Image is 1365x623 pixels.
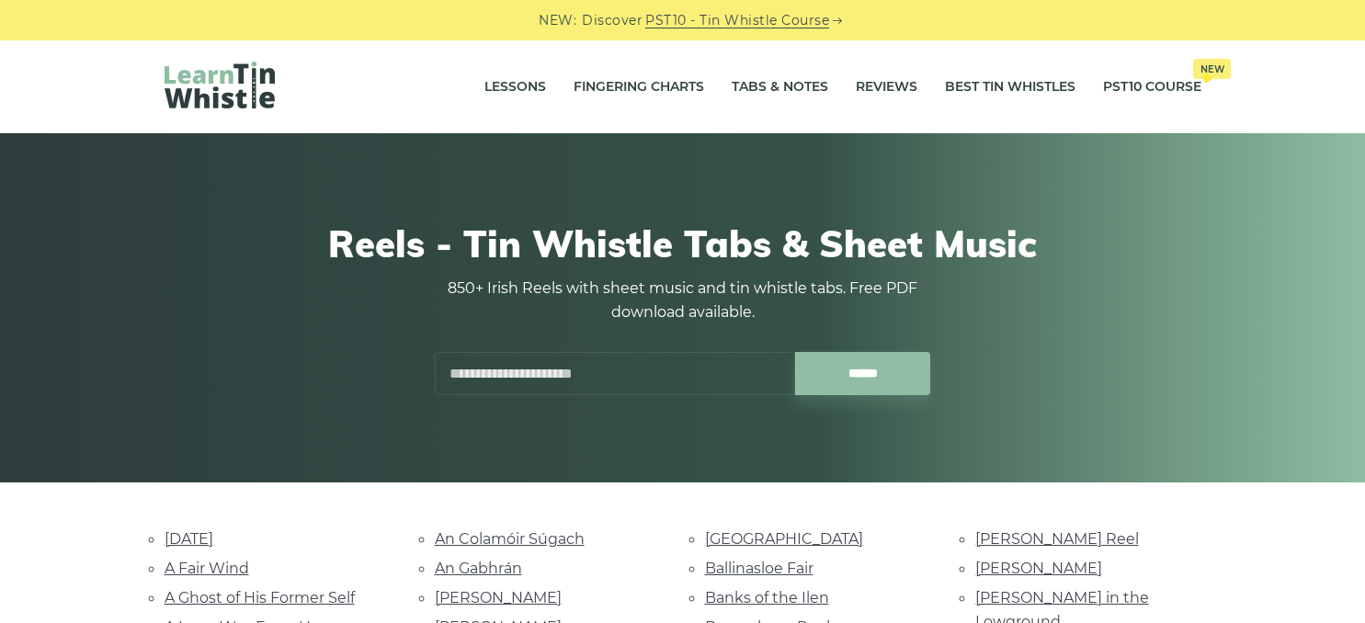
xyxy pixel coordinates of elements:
[165,221,1201,266] h1: Reels - Tin Whistle Tabs & Sheet Music
[435,589,562,606] a: [PERSON_NAME]
[732,64,828,110] a: Tabs & Notes
[165,530,213,548] a: [DATE]
[435,530,585,548] a: An Colamóir Súgach
[165,62,275,108] img: LearnTinWhistle.com
[705,530,863,548] a: [GEOGRAPHIC_DATA]
[856,64,917,110] a: Reviews
[705,560,813,577] a: Ballinasloe Fair
[435,560,522,577] a: An Gabhrán
[165,589,355,606] a: A Ghost of His Former Self
[574,64,704,110] a: Fingering Charts
[705,589,829,606] a: Banks of the Ilen
[1193,59,1231,79] span: New
[975,530,1139,548] a: [PERSON_NAME] Reel
[945,64,1075,110] a: Best Tin Whistles
[435,277,931,324] p: 850+ Irish Reels with sheet music and tin whistle tabs. Free PDF download available.
[975,560,1102,577] a: [PERSON_NAME]
[165,560,249,577] a: A Fair Wind
[1103,64,1201,110] a: PST10 CourseNew
[484,64,546,110] a: Lessons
